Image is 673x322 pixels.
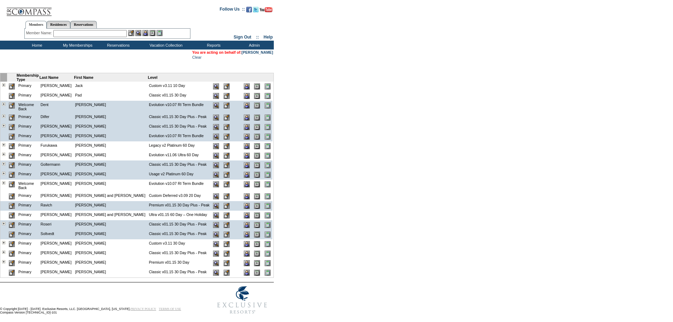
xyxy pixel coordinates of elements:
[244,222,250,228] img: impersonate
[224,153,230,159] img: edit
[73,132,147,141] td: [PERSON_NAME]
[17,239,39,249] td: Primary
[147,230,211,239] td: Classic v01.15 30 Day Plus - Peak
[159,307,181,311] a: TERMS OF USE
[213,124,219,130] img: view
[39,258,73,268] td: [PERSON_NAME]
[73,122,147,132] td: [PERSON_NAME]
[73,160,147,170] td: [PERSON_NAME]
[213,260,219,266] img: view
[254,241,260,247] img: reservations
[17,258,39,268] td: Primary
[147,220,211,230] td: Classic v01.15 30 Day Plus - Peak
[254,83,260,89] img: reservations
[9,251,15,257] img: Edit Membership
[9,153,15,159] img: Edit Membership
[6,2,52,16] img: Compass Home
[213,143,219,149] img: view
[244,93,250,99] img: impersonate
[233,41,274,49] td: Admin
[142,30,148,36] img: Impersonate
[254,162,260,168] img: reservations
[244,212,250,218] img: impersonate
[2,222,5,225] img: plus.gif
[224,181,230,187] img: edit
[224,103,230,109] img: edit
[253,9,259,13] a: Follow us on Twitter
[254,134,260,140] img: reservations
[244,260,250,266] img: impersonate
[17,268,39,278] td: Primary
[254,124,260,130] img: reservations
[9,103,15,109] img: Edit Membership
[244,143,250,149] img: impersonate
[254,143,260,149] img: reservations
[254,181,260,187] img: reservations
[224,143,230,149] img: edit
[265,143,271,149] img: Go to Contract Reconciliation
[135,30,141,36] img: View
[265,270,271,276] img: Go to Contract Reconciliation
[256,35,259,40] span: ::
[192,55,201,59] a: Clear
[130,307,156,311] a: PRIVACY POLICY
[57,41,97,49] td: My Memberships
[244,270,250,276] img: impersonate
[260,7,272,12] img: Subscribe to our YouTube Channel
[254,251,260,257] img: reservations
[213,153,219,159] img: view
[17,230,39,239] td: Primary
[17,122,39,132] td: Primary
[147,151,211,160] td: Evolution v11.06 Ultra 60 Day
[213,232,219,238] img: view
[39,151,73,160] td: [PERSON_NAME]
[220,6,245,14] td: Follow Us ::
[73,151,147,160] td: [PERSON_NAME]
[213,134,219,140] img: view
[70,21,97,28] a: Reservations
[147,180,211,192] td: Evolution v10.07 RI Term Bundle
[265,251,271,257] img: Go to Contract Reconciliation
[17,180,39,192] td: Welcome Back
[147,73,211,82] td: Level
[244,241,250,247] img: impersonate
[254,203,260,209] img: reservations
[244,103,250,109] img: impersonate
[244,172,250,178] img: impersonate
[2,162,5,165] img: plus.gif
[97,41,138,49] td: Reservations
[39,180,73,192] td: [PERSON_NAME]
[39,132,73,141] td: [PERSON_NAME]
[147,132,211,141] td: Evolution v10.07 RI Term Bundle
[224,212,230,218] img: edit
[9,260,15,266] img: Edit Membership
[9,134,15,140] img: Edit Membership
[17,170,39,180] td: Primary
[265,93,271,99] img: Go to Contract Reconciliation
[254,270,260,276] img: reservations
[17,151,39,160] td: Primary
[265,193,271,199] img: Go to Contract Reconciliation
[265,181,271,187] img: Go to Contract Reconciliation
[73,249,147,258] td: [PERSON_NAME]
[157,30,163,36] img: b_calculator.gif
[9,143,15,149] img: Edit Membership
[73,211,147,220] td: [PERSON_NAME] and [PERSON_NAME]
[147,160,211,170] td: Classic v01.15 30 Day Plus - Peak
[147,192,211,201] td: Custom Deferred v3.09 20 Day
[213,203,219,209] img: view
[9,181,15,187] img: Edit Membership
[224,193,230,199] img: edit
[211,282,274,318] img: Exclusive Resorts
[17,132,39,141] td: Primary
[254,212,260,218] img: reservations
[39,91,73,101] td: [PERSON_NAME]
[224,93,230,99] img: edit
[224,134,230,140] img: edit
[147,113,211,122] td: Classic v01.15 30 Day Plus - Peak
[39,268,73,278] td: [PERSON_NAME]
[213,162,219,168] img: view
[244,134,250,140] img: impersonate
[9,241,15,247] img: Edit Membership
[213,181,219,187] img: view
